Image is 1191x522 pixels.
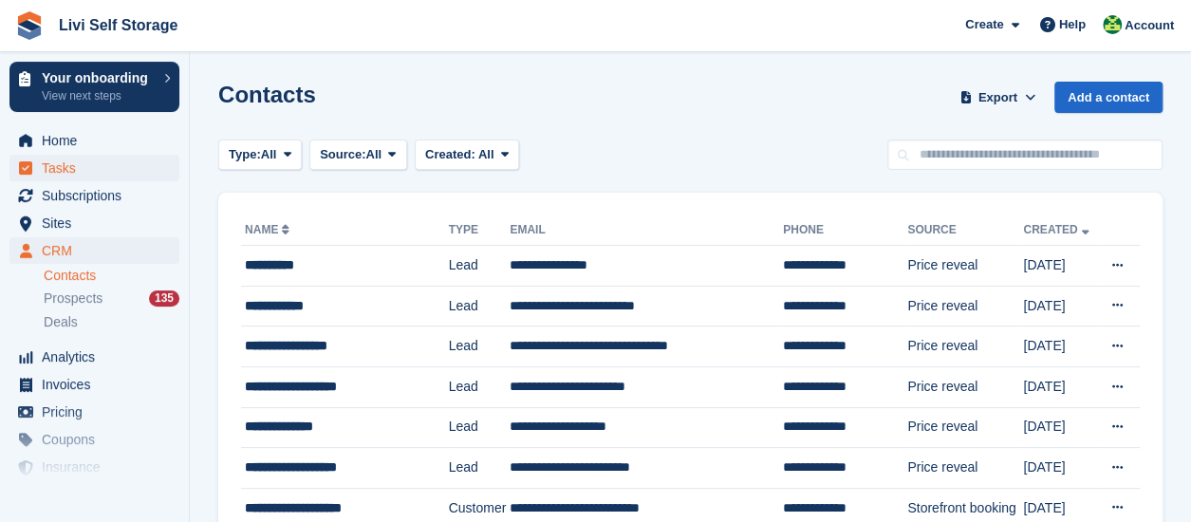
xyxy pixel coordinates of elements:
[15,11,44,40] img: stora-icon-8386f47178a22dfd0bd8f6a31ec36ba5ce8667c1dd55bd0f319d3a0aa187defe.svg
[42,182,156,209] span: Subscriptions
[907,215,1023,246] th: Source
[1023,366,1097,407] td: [DATE]
[907,366,1023,407] td: Price reveal
[478,147,494,161] span: All
[9,371,179,398] a: menu
[44,289,102,308] span: Prospects
[366,145,382,164] span: All
[1125,16,1174,35] span: Account
[1054,82,1163,113] a: Add a contact
[42,344,156,370] span: Analytics
[42,426,156,453] span: Coupons
[956,82,1039,113] button: Export
[218,140,302,171] button: Type: All
[9,155,179,181] a: menu
[309,140,407,171] button: Source: All
[1023,223,1092,236] a: Created
[149,290,179,307] div: 135
[510,215,783,246] th: Email
[415,140,519,171] button: Created: All
[9,127,179,154] a: menu
[51,9,185,41] a: Livi Self Storage
[44,312,179,332] a: Deals
[449,215,511,246] th: Type
[9,237,179,264] a: menu
[449,448,511,489] td: Lead
[449,407,511,448] td: Lead
[229,145,261,164] span: Type:
[9,344,179,370] a: menu
[42,71,155,84] p: Your onboarding
[1023,286,1097,326] td: [DATE]
[907,246,1023,287] td: Price reveal
[907,448,1023,489] td: Price reveal
[42,454,156,480] span: Insurance
[42,237,156,264] span: CRM
[978,88,1017,107] span: Export
[42,155,156,181] span: Tasks
[44,289,179,308] a: Prospects 135
[1103,15,1122,34] img: Alex Handyside
[1023,246,1097,287] td: [DATE]
[218,82,316,107] h1: Contacts
[245,223,293,236] a: Name
[44,313,78,331] span: Deals
[449,246,511,287] td: Lead
[1023,407,1097,448] td: [DATE]
[1023,326,1097,367] td: [DATE]
[9,454,179,480] a: menu
[907,407,1023,448] td: Price reveal
[9,399,179,425] a: menu
[783,215,907,246] th: Phone
[42,210,156,236] span: Sites
[42,399,156,425] span: Pricing
[449,366,511,407] td: Lead
[9,426,179,453] a: menu
[42,87,155,104] p: View next steps
[965,15,1003,34] span: Create
[1059,15,1086,34] span: Help
[907,326,1023,367] td: Price reveal
[42,371,156,398] span: Invoices
[261,145,277,164] span: All
[44,267,179,285] a: Contacts
[449,326,511,367] td: Lead
[42,127,156,154] span: Home
[320,145,365,164] span: Source:
[9,62,179,112] a: Your onboarding View next steps
[907,286,1023,326] td: Price reveal
[1023,448,1097,489] td: [DATE]
[9,182,179,209] a: menu
[9,210,179,236] a: menu
[425,147,475,161] span: Created:
[449,286,511,326] td: Lead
